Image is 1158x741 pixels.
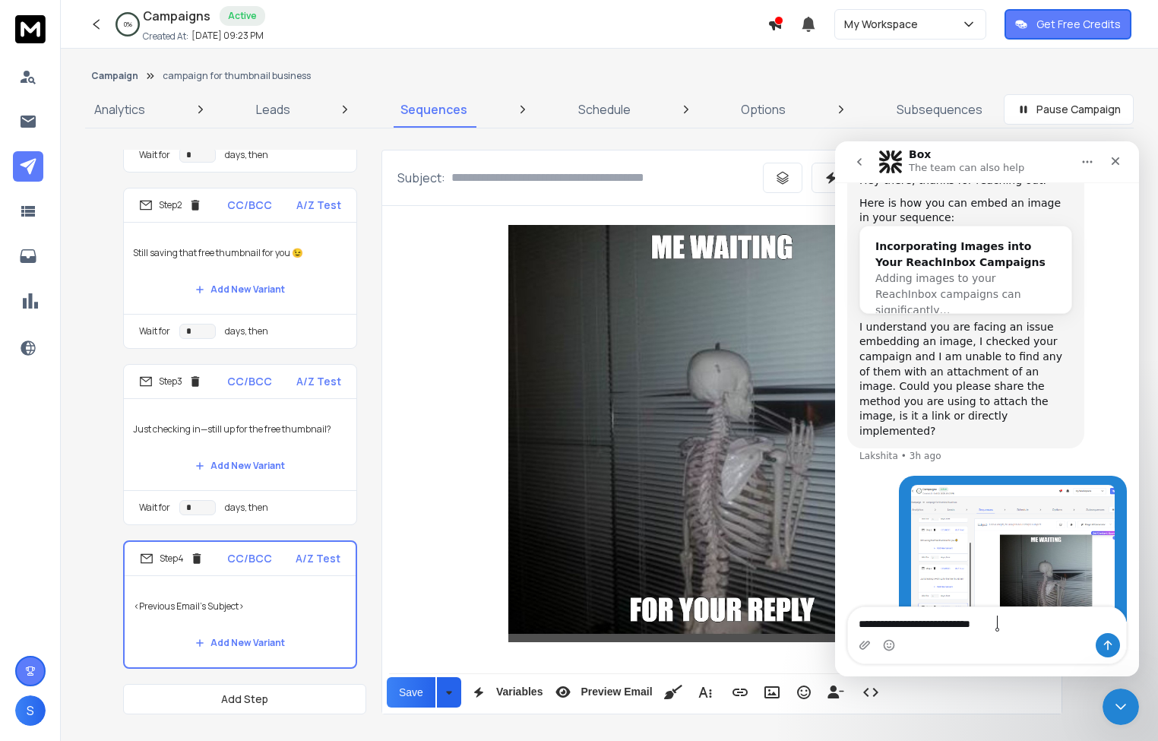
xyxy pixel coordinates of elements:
span: Preview Email [577,686,655,698]
p: CC/BCC [227,551,272,566]
iframe: Intercom live chat [1103,689,1139,725]
button: S [15,695,46,726]
button: Variables [464,677,546,708]
a: Analytics [85,91,154,128]
button: Add New Variant [183,274,297,305]
p: Sequences [400,100,467,119]
p: Analytics [94,100,145,119]
p: Options [741,100,786,119]
p: Wait for [139,325,170,337]
div: Step 3 [139,375,202,388]
p: days, then [225,325,268,337]
button: Code View [856,677,885,708]
p: Still saving that free thumbnail for you 😉 [133,232,347,274]
p: <Previous Email's Subject> [134,585,346,628]
span: Variables [493,686,546,698]
p: Subject: [397,169,445,187]
p: My Workspace [844,17,924,32]
button: Add Step [123,684,366,714]
p: campaign for thumbnail business [163,70,311,82]
p: A/Z Test [296,374,341,389]
button: More Text [691,677,720,708]
p: 0 % [124,20,132,29]
p: [DATE] 09:23 PM [191,30,264,42]
button: Preview Email [549,677,655,708]
p: Wait for [139,502,170,514]
li: Step3CC/BCCA/Z TestJust checking in—still up for the free thumbnail?Add New VariantWait fordays, ... [123,364,357,525]
p: CC/BCC [227,198,272,213]
p: A/Z Test [296,551,340,566]
a: Leads [247,91,299,128]
button: Save [387,677,435,708]
p: Created At: [143,30,188,43]
button: Pause Campaign [1004,94,1134,125]
li: Step2CC/BCCA/Z TestStill saving that free thumbnail for you 😉Add New VariantWait fordays, then [123,188,357,349]
a: Options [732,91,795,128]
button: Emoticons [789,677,818,708]
a: Sequences [391,91,476,128]
div: Step 2 [139,198,202,212]
button: Insert Unsubscribe Link [821,677,850,708]
p: Get Free Credits [1036,17,1121,32]
button: Clean HTML [659,677,688,708]
p: Just checking in—still up for the free thumbnail? [133,408,347,451]
button: Insert Image (Ctrl+P) [758,677,786,708]
p: Leads [256,100,290,119]
button: Campaign [91,70,138,82]
button: Get Free Credits [1005,9,1131,40]
li: Step4CC/BCCA/Z Test<Previous Email's Subject>Add New Variant [123,540,357,669]
p: Subsequences [897,100,982,119]
p: A/Z Test [296,198,341,213]
p: days, then [225,149,268,161]
p: Wait for [139,149,170,161]
p: days, then [225,502,268,514]
a: Subsequences [887,91,992,128]
h1: Campaigns [143,7,210,25]
iframe: Intercom live chat [835,141,1139,676]
p: Schedule [578,100,631,119]
div: Active [220,6,265,26]
button: Insert Link (Ctrl+K) [726,677,755,708]
button: Add New Variant [183,628,297,658]
a: Schedule [569,91,640,128]
p: CC/BCC [227,374,272,389]
button: Add New Variant [183,451,297,481]
div: Step 4 [140,552,204,565]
